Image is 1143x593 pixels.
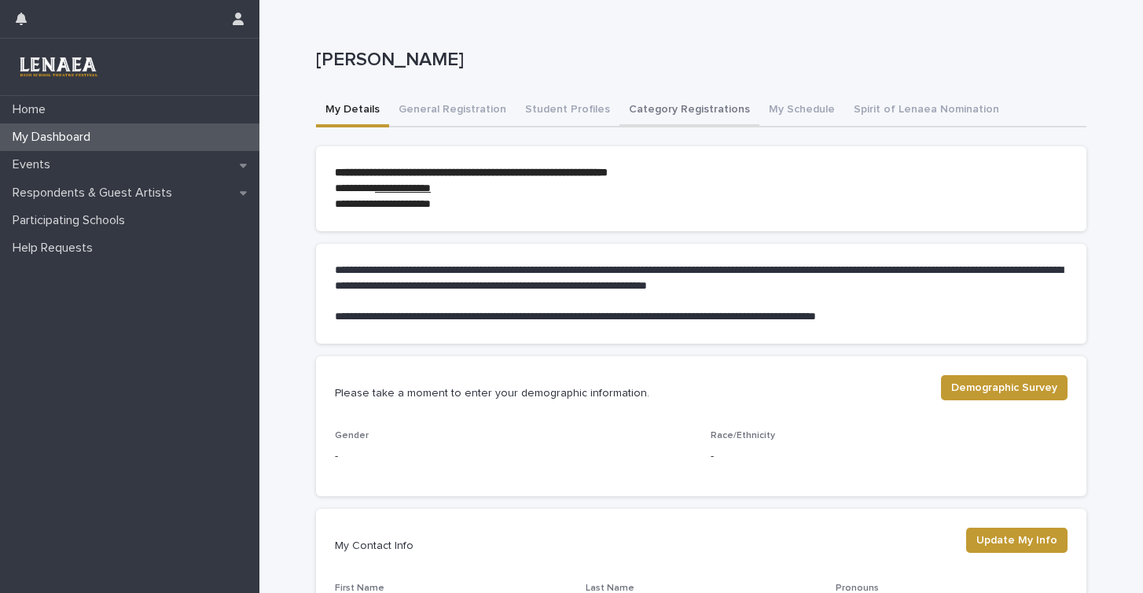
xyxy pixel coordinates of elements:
[6,157,63,172] p: Events
[13,51,103,83] img: 3TRreipReCSEaaZc33pQ
[711,431,775,440] span: Race/Ethnicity
[6,130,103,145] p: My Dashboard
[586,584,634,593] span: Last Name
[335,431,369,440] span: Gender
[6,213,138,228] p: Participating Schools
[941,375,1068,400] button: Demographic Survey
[836,584,879,593] span: Pronouns
[516,94,619,127] button: Student Profiles
[335,539,954,553] p: My Contact Info
[966,528,1068,553] button: Update My Info
[951,380,1057,396] span: Demographic Survey
[316,94,389,127] button: My Details
[976,532,1057,548] span: Update My Info
[6,186,185,201] p: Respondents & Guest Artists
[335,386,928,400] p: Please take a moment to enter your demographic information.
[316,49,1080,72] p: [PERSON_NAME]
[844,94,1009,127] button: Spirit of Lenaea Nomination
[335,584,384,593] span: First Name
[389,94,516,127] button: General Registration
[6,241,105,256] p: Help Requests
[759,94,844,127] button: My Schedule
[335,448,692,465] p: -
[711,448,1068,465] p: -
[6,102,58,117] p: Home
[619,94,759,127] button: Category Registrations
